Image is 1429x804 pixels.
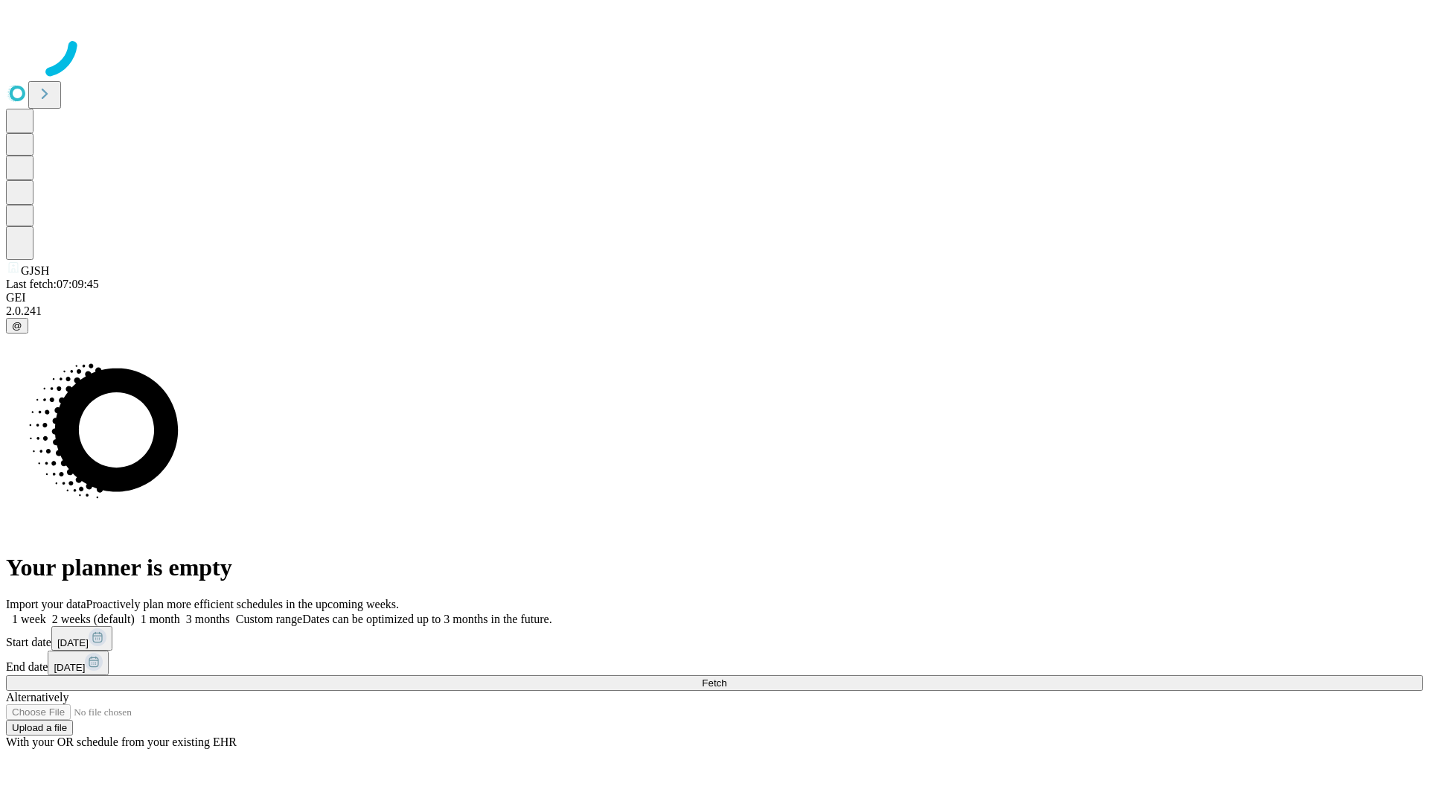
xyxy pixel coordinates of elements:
[52,613,135,625] span: 2 weeks (default)
[6,318,28,334] button: @
[6,691,68,703] span: Alternatively
[54,662,85,673] span: [DATE]
[57,637,89,648] span: [DATE]
[86,598,399,610] span: Proactively plan more efficient schedules in the upcoming weeks.
[141,613,180,625] span: 1 month
[6,720,73,736] button: Upload a file
[302,613,552,625] span: Dates can be optimized up to 3 months in the future.
[6,291,1423,304] div: GEI
[51,626,112,651] button: [DATE]
[21,264,49,277] span: GJSH
[6,278,99,290] span: Last fetch: 07:09:45
[12,320,22,331] span: @
[6,598,86,610] span: Import your data
[6,736,237,748] span: With your OR schedule from your existing EHR
[702,677,726,689] span: Fetch
[6,304,1423,318] div: 2.0.241
[6,626,1423,651] div: Start date
[186,613,230,625] span: 3 months
[48,651,109,675] button: [DATE]
[236,613,302,625] span: Custom range
[12,613,46,625] span: 1 week
[6,554,1423,581] h1: Your planner is empty
[6,675,1423,691] button: Fetch
[6,651,1423,675] div: End date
